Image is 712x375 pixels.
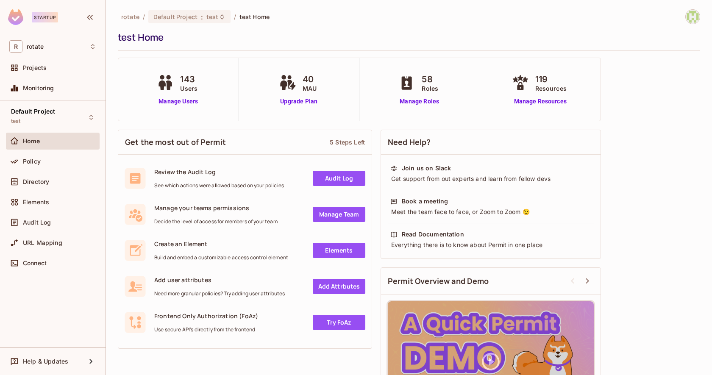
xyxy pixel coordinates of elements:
[154,326,258,333] span: Use secure API's directly from the frontend
[23,239,62,246] span: URL Mapping
[510,97,571,106] a: Manage Resources
[125,137,226,147] span: Get the most out of Permit
[154,218,278,225] span: Decide the level of access for members of your team
[23,158,41,165] span: Policy
[686,10,700,24] img: fatin@letsrotate.com
[313,279,365,294] a: Add Attrbutes
[330,138,365,146] div: 5 Steps Left
[11,108,55,115] span: Default Project
[154,168,284,176] span: Review the Audit Log
[390,208,591,216] div: Meet the team face to face, or Zoom to Zoom 😉
[155,97,202,106] a: Manage Users
[313,171,365,186] a: Audit Log
[121,13,139,21] span: the active workspace
[27,43,44,50] span: Workspace: rotate
[422,73,438,86] span: 58
[388,276,489,286] span: Permit Overview and Demo
[23,260,47,267] span: Connect
[154,276,285,284] span: Add user attributes
[154,240,288,248] span: Create an Element
[422,84,438,93] span: Roles
[313,315,365,330] a: Try FoAz
[277,97,321,106] a: Upgrade Plan
[402,164,451,172] div: Join us on Slack
[143,13,145,21] li: /
[200,14,203,20] span: :
[23,219,51,226] span: Audit Log
[239,13,270,21] span: test Home
[9,40,22,53] span: R
[180,73,197,86] span: 143
[23,64,47,71] span: Projects
[154,312,258,320] span: Frontend Only Authorization (FoAz)
[23,358,68,365] span: Help & Updates
[32,12,58,22] div: Startup
[402,197,448,206] div: Book a meeting
[303,84,317,93] span: MAU
[313,207,365,222] a: Manage Team
[154,204,278,212] span: Manage your teams permissions
[23,178,49,185] span: Directory
[23,85,54,92] span: Monitoring
[154,182,284,189] span: See which actions were allowed based on your policies
[154,254,288,261] span: Build and embed a customizable access control element
[390,241,591,249] div: Everything there is to know about Permit in one place
[390,175,591,183] div: Get support from out experts and learn from fellow devs
[303,73,317,86] span: 40
[388,137,431,147] span: Need Help?
[535,73,567,86] span: 119
[153,13,197,21] span: Default Project
[11,118,21,125] span: test
[118,31,696,44] div: test Home
[206,13,219,21] span: test
[313,243,365,258] a: Elements
[402,230,464,239] div: Read Documentation
[23,138,40,144] span: Home
[154,290,285,297] span: Need more granular policies? Try adding user attributes
[234,13,236,21] li: /
[8,9,23,25] img: SReyMgAAAABJRU5ErkJggg==
[396,97,442,106] a: Manage Roles
[535,84,567,93] span: Resources
[180,84,197,93] span: Users
[23,199,49,206] span: Elements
